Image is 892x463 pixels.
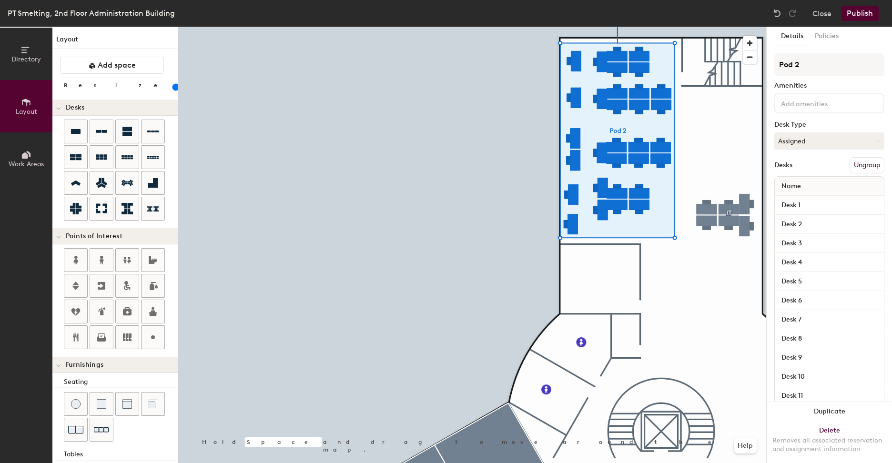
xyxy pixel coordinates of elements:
img: Undo [772,9,782,18]
input: Unnamed desk [777,351,882,364]
span: Furnishings [66,361,103,369]
button: Details [775,27,809,46]
span: Directory [11,55,41,63]
span: Layout [16,108,37,116]
button: Couch (x3) [90,418,113,442]
span: Add space [98,60,136,70]
span: Desks [66,104,84,111]
button: Assigned [774,132,884,150]
input: Unnamed desk [777,218,882,231]
button: Cushion [90,392,113,416]
div: Removes all associated reservation and assignment information [772,436,886,453]
img: Couch (x2) [68,422,83,437]
div: Desk Type [774,121,884,129]
input: Unnamed desk [777,313,882,326]
img: Redo [788,9,797,18]
img: Couch (corner) [148,399,158,409]
div: Tables [64,449,178,460]
button: Stool [64,392,88,416]
input: Unnamed desk [777,256,882,269]
input: Unnamed desk [777,275,882,288]
span: Points of Interest [66,232,122,240]
span: Work Areas [9,160,44,168]
div: Desks [774,161,792,169]
input: Unnamed desk [777,199,882,212]
img: Stool [71,399,81,409]
div: PT Smelting, 2nd Floor Administration Building [8,7,175,19]
img: Cushion [97,399,106,409]
button: Duplicate [767,402,892,421]
img: Couch (x3) [94,423,109,437]
input: Unnamed desk [777,332,882,345]
button: Couch (middle) [115,392,139,416]
img: Couch (middle) [122,399,132,409]
button: Add space [60,57,164,74]
button: Couch (corner) [141,392,165,416]
input: Unnamed desk [777,294,882,307]
div: Seating [64,377,178,387]
button: Ungroup [850,157,884,173]
span: Name [777,178,806,195]
button: DeleteRemoves all associated reservation and assignment information [767,421,892,463]
button: Publish [841,6,879,21]
button: Policies [809,27,844,46]
input: Unnamed desk [777,370,882,383]
button: Close [812,6,831,21]
input: Unnamed desk [777,237,882,250]
h1: Layout [52,34,178,49]
button: Help [734,438,757,453]
input: Unnamed desk [777,389,882,403]
div: Resize [64,81,169,89]
input: Add amenities [779,97,865,109]
button: Couch (x2) [64,418,88,442]
div: Amenities [774,82,884,90]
